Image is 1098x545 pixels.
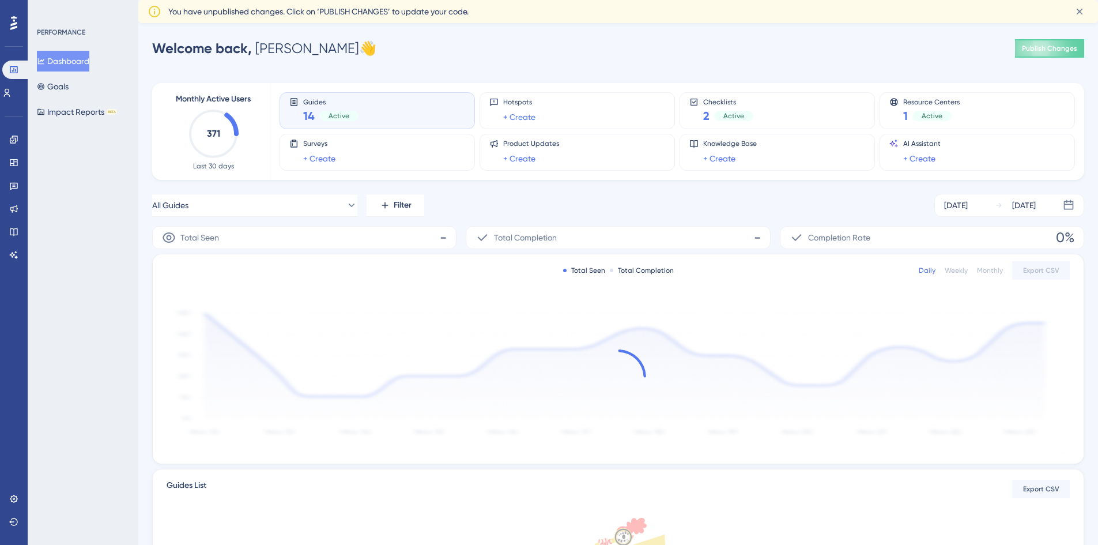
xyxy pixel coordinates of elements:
div: PERFORMANCE [37,28,85,37]
div: BETA [107,109,117,115]
span: AI Assistant [903,139,941,148]
span: Last 30 days [193,161,234,171]
button: Impact ReportsBETA [37,102,117,122]
div: Monthly [977,266,1003,275]
span: Knowledge Base [703,139,757,148]
div: Total Completion [610,266,674,275]
div: Weekly [945,266,968,275]
span: Total Completion [494,231,557,245]
span: Product Updates [503,139,559,148]
a: + Create [703,152,735,166]
span: 0% [1056,228,1074,247]
button: Goals [37,76,69,97]
div: [DATE] [1012,198,1036,212]
span: Active [723,111,744,121]
span: Welcome back, [152,40,252,57]
span: Publish Changes [1022,44,1077,53]
span: Guides [303,97,359,106]
span: You have unpublished changes. Click on ‘PUBLISH CHANGES’ to update your code. [168,5,469,18]
span: 2 [703,108,710,124]
span: 14 [303,108,315,124]
button: Dashboard [37,51,89,72]
span: All Guides [152,198,188,212]
button: Export CSV [1012,480,1070,498]
span: Surveys [303,139,335,148]
span: Export CSV [1023,266,1059,275]
div: Total Seen [563,266,605,275]
a: + Create [303,152,335,166]
button: Publish Changes [1015,39,1084,58]
button: Export CSV [1012,261,1070,280]
span: - [754,228,761,247]
span: Monthly Active Users [176,92,251,106]
button: Filter [367,194,424,217]
div: [PERSON_NAME] 👋 [152,39,376,58]
span: Resource Centers [903,97,960,106]
span: Filter [394,198,412,212]
a: + Create [503,152,535,166]
span: 1 [903,108,908,124]
span: Guides List [167,479,206,499]
span: Hotspots [503,97,535,107]
div: Daily [919,266,935,275]
span: Completion Rate [808,231,870,245]
a: + Create [903,152,935,166]
span: - [440,228,447,247]
span: Checklists [703,97,753,106]
text: 371 [207,128,220,139]
span: Export CSV [1023,484,1059,494]
button: All Guides [152,194,357,217]
span: Active [922,111,942,121]
div: [DATE] [944,198,968,212]
span: Total Seen [180,231,219,245]
span: Active [329,111,349,121]
a: + Create [503,110,535,124]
